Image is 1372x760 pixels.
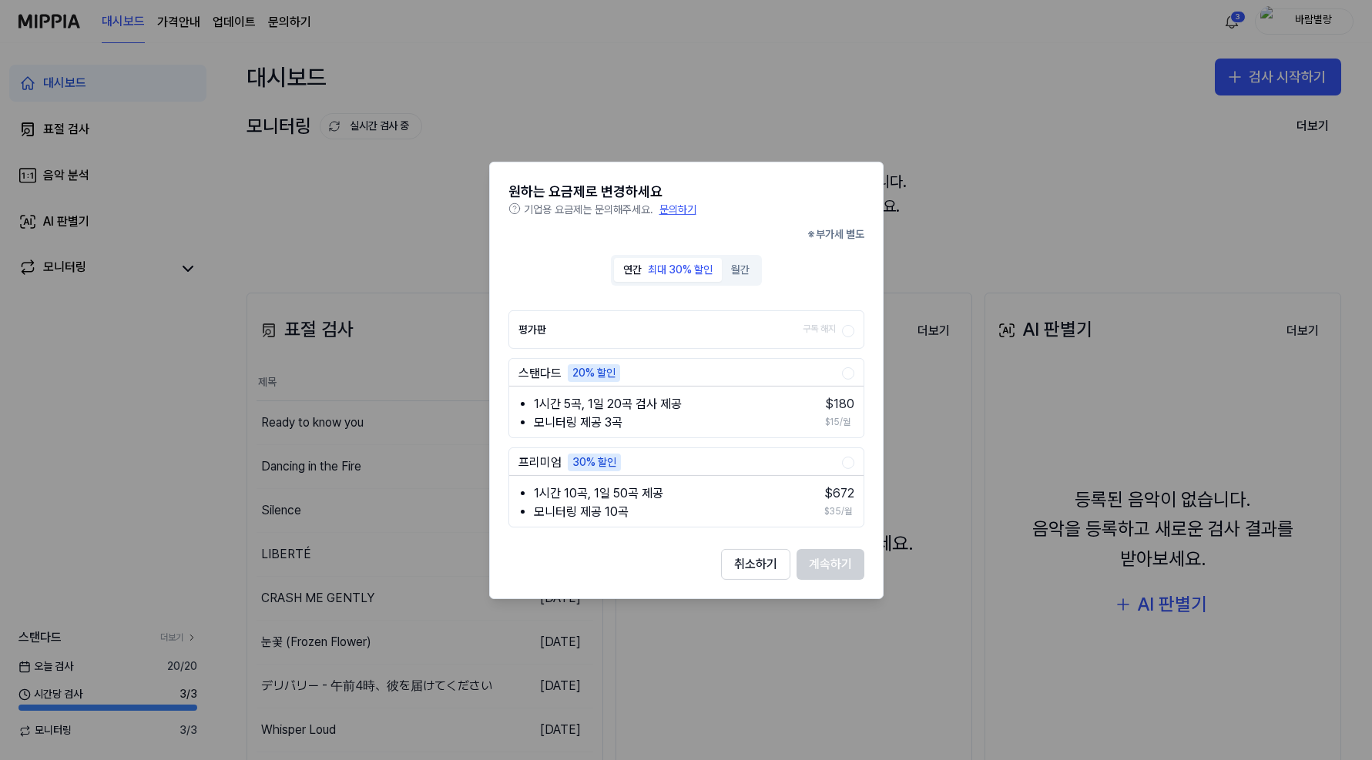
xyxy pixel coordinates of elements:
[534,394,803,413] li: 1시간 5곡, 1일 20곡 검사 제공
[803,310,836,347] div: 구독 해지
[568,364,620,382] div: 20% 할인
[648,263,713,278] div: 최대 30% 할인
[534,413,803,431] li: 모니터링 제공 3곡
[623,263,642,278] div: 연간
[518,310,842,347] label: 평가판
[534,484,803,503] li: 1시간 10곡, 1일 50곡 제공
[534,503,803,521] li: 모니터링 제공 10곡
[568,454,621,471] div: 30% 할인
[824,484,854,503] li: $ 672
[508,180,864,203] div: 원하는 요금제로 변경하세요
[659,203,696,218] p: 문의하기
[524,203,653,218] p: 기업용 요금제는 문의해주세요.
[825,394,854,413] li: $ 180
[518,454,562,472] div: 프리미엄
[824,503,854,521] li: $35/월
[825,413,854,431] li: $15/월
[518,363,562,382] div: 스탠다드
[721,549,790,580] button: 취소하기
[807,227,864,243] p: ※ 부가세 별도
[722,258,759,283] button: 월간
[656,203,696,218] a: 문의하기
